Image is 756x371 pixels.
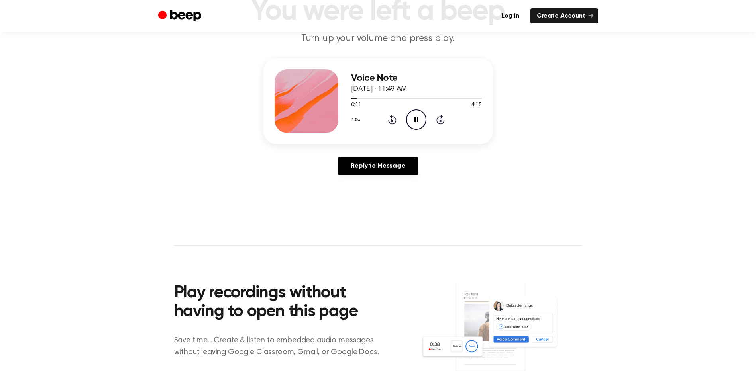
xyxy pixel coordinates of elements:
[174,284,389,322] h2: Play recordings without having to open this page
[158,8,203,24] a: Beep
[351,113,363,127] button: 1.0x
[530,8,598,23] a: Create Account
[495,8,526,23] a: Log in
[471,101,481,109] span: 4:15
[174,334,389,358] p: Save time....Create & listen to embedded audio messages without leaving Google Classroom, Gmail, ...
[351,101,361,109] span: 0:11
[338,157,418,175] a: Reply to Message
[351,86,407,93] span: [DATE] · 11:49 AM
[225,32,531,45] p: Turn up your volume and press play.
[351,73,482,84] h3: Voice Note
